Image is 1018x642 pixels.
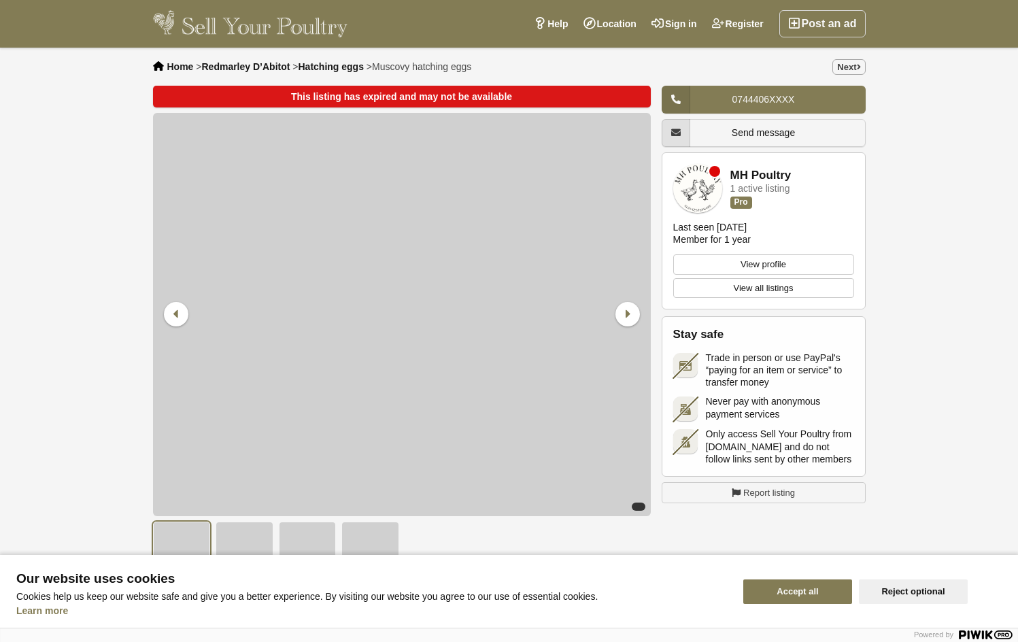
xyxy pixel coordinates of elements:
[673,278,854,299] a: View all listings
[298,61,363,72] a: Hatching eggs
[705,10,771,37] a: Register
[16,591,727,602] p: Cookies help us keep our website safe and give you a better experience. By visiting our website y...
[16,605,68,616] a: Learn more
[167,61,194,72] a: Home
[662,482,866,504] a: Report listing
[153,113,651,516] img: Muscovy hatching eggs - 1/4
[279,522,337,571] img: Muscovy hatching eggs - 3
[779,10,866,37] a: Post an ad
[673,254,854,275] a: View profile
[341,522,399,571] img: Muscovy hatching eggs - 4
[526,10,575,37] a: Help
[859,579,968,604] button: Reject optional
[732,127,795,138] span: Send message
[706,428,854,465] span: Only access Sell Your Poultry from [DOMAIN_NAME] and do not follow links sent by other members
[16,572,727,586] span: Our website uses cookies
[153,522,211,571] img: Muscovy hatching eggs - 1
[706,395,854,420] span: Never pay with anonymous payment services
[576,10,644,37] a: Location
[644,10,705,37] a: Sign in
[709,166,720,177] div: Member is offline
[216,522,273,571] img: Muscovy hatching eggs - 2
[367,61,472,72] li: >
[662,119,866,147] a: Send message
[662,86,866,114] a: 0744406XXXX
[153,86,651,107] div: This listing has expired and may not be available
[673,221,747,233] div: Last seen [DATE]
[730,169,792,182] a: MH Poultry
[743,579,852,604] button: Accept all
[832,59,865,75] a: Next
[730,197,752,208] div: Pro
[743,486,795,500] span: Report listing
[673,164,722,213] img: MH Poultry
[706,352,854,389] span: Trade in person or use PayPal's “paying for an item or service” to transfer money
[196,61,290,72] li: >
[201,61,290,72] a: Redmarley D’Abitot
[914,630,953,639] span: Powered by
[292,61,364,72] li: >
[673,328,854,341] h2: Stay safe
[673,233,751,246] div: Member for 1 year
[153,10,348,37] img: Sell Your Poultry
[372,61,471,72] span: Muscovy hatching eggs
[730,184,790,194] div: 1 active listing
[732,94,795,105] span: 0744406XXXX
